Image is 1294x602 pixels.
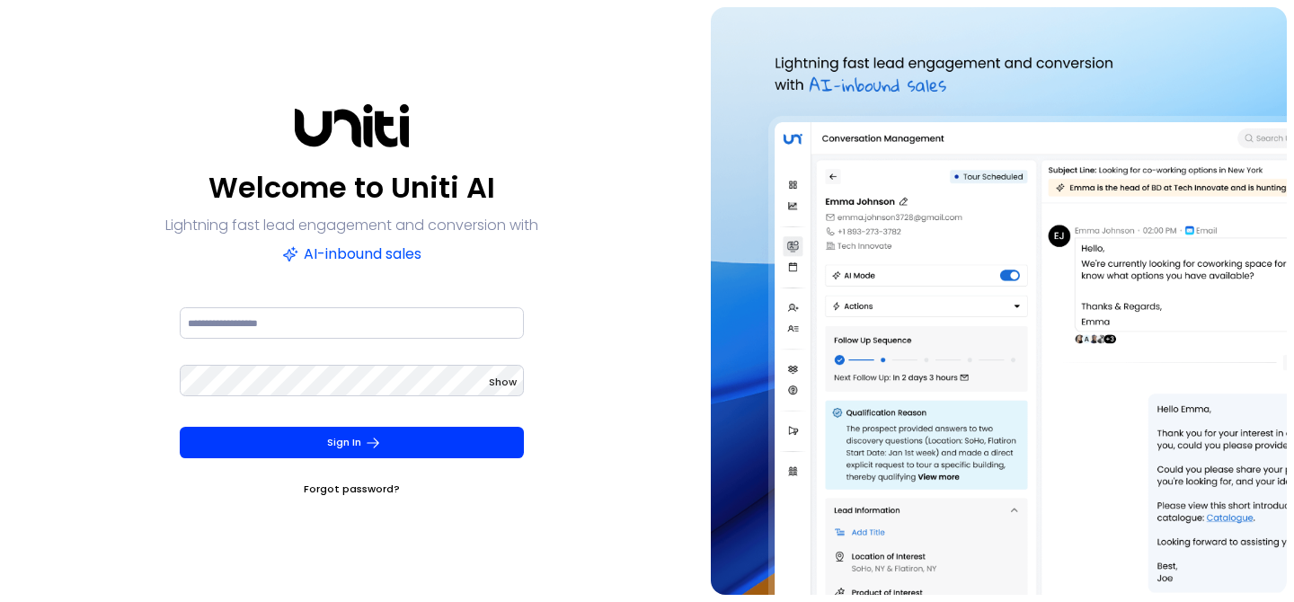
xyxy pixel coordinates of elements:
button: Show [489,373,517,391]
a: Forgot password? [304,480,400,498]
button: Sign In [180,427,524,458]
span: Show [489,375,517,389]
img: auth-hero.png [711,7,1287,595]
p: Lightning fast lead engagement and conversion with [165,213,538,238]
p: Welcome to Uniti AI [208,166,495,209]
p: AI-inbound sales [282,242,421,267]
